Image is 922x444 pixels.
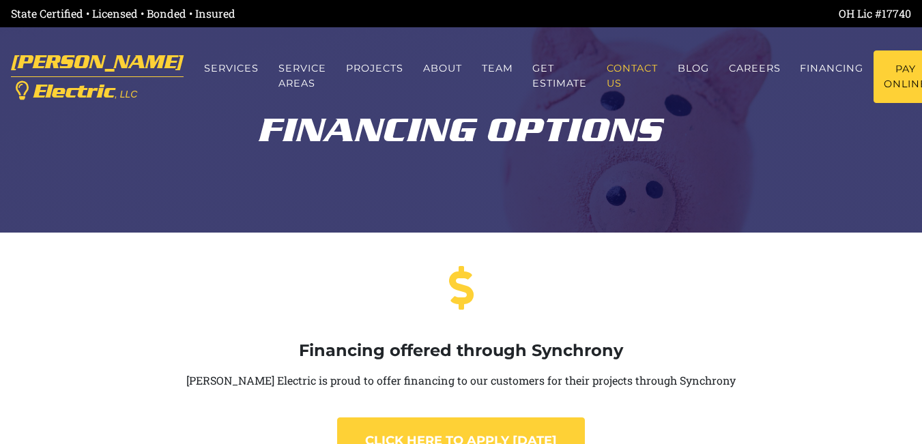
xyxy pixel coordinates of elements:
span: , LLC [115,89,137,100]
div: OH Lic #17740 [461,5,912,22]
a: Get estimate [523,50,597,102]
a: Financing [790,50,874,87]
a: Blog [667,50,719,87]
a: Careers [719,50,790,87]
p: [PERSON_NAME] Electric is proud to offer financing to our customers for their projects through Sy... [83,371,840,390]
h4: Financing offered through Synchrony [83,341,840,361]
div: Financing Options [83,102,840,147]
a: Services [195,50,269,87]
a: Projects [336,50,414,87]
a: Service Areas [269,50,336,102]
a: [PERSON_NAME] Electric, LLC [11,44,184,109]
a: Team [472,50,523,87]
a: About [413,50,472,87]
div: State Certified • Licensed • Bonded • Insured [11,5,461,22]
a: Contact us [597,50,668,102]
